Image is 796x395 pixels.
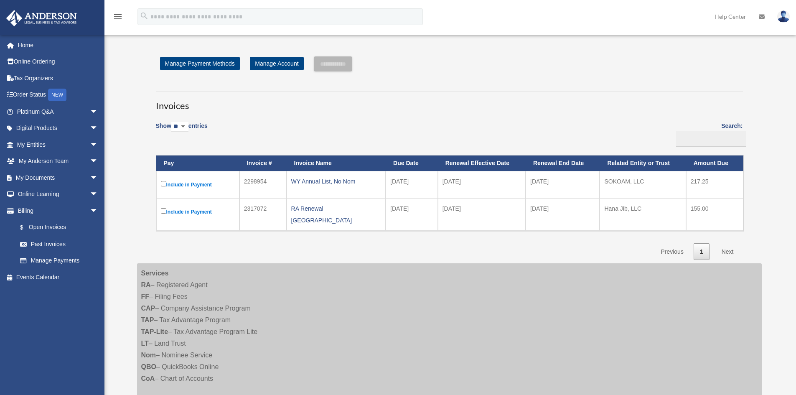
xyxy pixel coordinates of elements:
[161,179,235,190] label: Include in Payment
[141,270,169,277] strong: Services
[156,92,743,112] h3: Invoices
[48,89,66,101] div: NEW
[141,352,156,359] strong: Nom
[6,70,111,87] a: Tax Organizers
[6,153,111,170] a: My Anderson Teamarrow_drop_down
[715,243,740,260] a: Next
[686,155,743,171] th: Amount Due: activate to sort column ascending
[6,186,111,203] a: Online Learningarrow_drop_down
[6,54,111,70] a: Online Ordering
[25,222,29,233] span: $
[654,243,689,260] a: Previous
[141,305,155,312] strong: CAP
[239,198,287,231] td: 2317072
[141,328,168,335] strong: TAP-Lite
[291,176,381,187] div: WY Annual List, No Nom
[90,103,107,120] span: arrow_drop_down
[156,121,208,140] label: Show entries
[113,12,123,22] i: menu
[250,57,303,70] a: Manage Account
[777,10,790,23] img: User Pic
[6,37,111,54] a: Home
[686,198,743,231] td: 155.00
[438,198,526,231] td: [DATE]
[686,171,743,198] td: 217.25
[673,121,743,147] label: Search:
[12,252,107,269] a: Manage Payments
[140,11,149,20] i: search
[291,203,381,226] div: RA Renewal [GEOGRAPHIC_DATA]
[6,120,111,137] a: Digital Productsarrow_drop_down
[90,202,107,219] span: arrow_drop_down
[6,136,111,153] a: My Entitiesarrow_drop_down
[6,169,111,186] a: My Documentsarrow_drop_down
[386,171,438,198] td: [DATE]
[600,171,686,198] td: SOKOAM, LLC
[90,153,107,170] span: arrow_drop_down
[156,155,239,171] th: Pay: activate to sort column descending
[141,293,150,300] strong: FF
[4,10,79,26] img: Anderson Advisors Platinum Portal
[160,57,240,70] a: Manage Payment Methods
[12,236,107,252] a: Past Invoices
[600,198,686,231] td: Hana Jib, LLC
[239,155,287,171] th: Invoice #: activate to sort column ascending
[141,375,155,382] strong: CoA
[171,122,188,132] select: Showentries
[6,87,111,104] a: Order StatusNEW
[161,206,235,217] label: Include in Payment
[141,316,154,324] strong: TAP
[386,155,438,171] th: Due Date: activate to sort column ascending
[90,169,107,186] span: arrow_drop_down
[6,202,107,219] a: Billingarrow_drop_down
[694,243,710,260] a: 1
[6,103,111,120] a: Platinum Q&Aarrow_drop_down
[287,155,386,171] th: Invoice Name: activate to sort column ascending
[141,363,156,370] strong: QBO
[161,181,166,186] input: Include in Payment
[526,198,600,231] td: [DATE]
[141,281,151,288] strong: RA
[90,136,107,153] span: arrow_drop_down
[526,155,600,171] th: Renewal End Date: activate to sort column ascending
[386,198,438,231] td: [DATE]
[161,208,166,214] input: Include in Payment
[239,171,287,198] td: 2298954
[676,131,746,147] input: Search:
[438,155,526,171] th: Renewal Effective Date: activate to sort column ascending
[113,15,123,22] a: menu
[12,219,102,236] a: $Open Invoices
[526,171,600,198] td: [DATE]
[6,269,111,285] a: Events Calendar
[438,171,526,198] td: [DATE]
[90,120,107,137] span: arrow_drop_down
[600,155,686,171] th: Related Entity or Trust: activate to sort column ascending
[141,340,149,347] strong: LT
[90,186,107,203] span: arrow_drop_down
